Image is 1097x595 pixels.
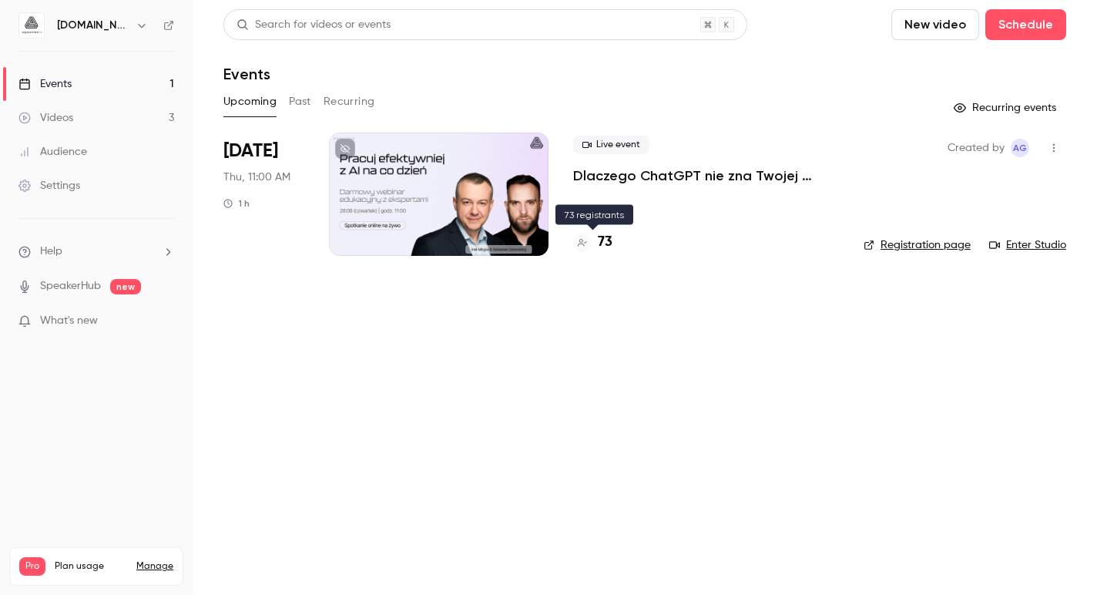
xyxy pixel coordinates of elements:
[573,166,839,185] a: Dlaczego ChatGPT nie zna Twojej firmy? Praktyczny przewodnik przygotowania wiedzy firmowej jako k...
[223,139,278,163] span: [DATE]
[989,237,1066,253] a: Enter Studio
[223,170,290,185] span: Thu, 11:00 AM
[223,65,270,83] h1: Events
[223,197,250,210] div: 1 h
[110,279,141,294] span: new
[947,96,1066,120] button: Recurring events
[18,144,87,160] div: Audience
[1013,139,1027,157] span: AG
[136,560,173,573] a: Manage
[40,278,101,294] a: SpeakerHub
[237,17,391,33] div: Search for videos or events
[891,9,979,40] button: New video
[985,9,1066,40] button: Schedule
[223,89,277,114] button: Upcoming
[324,89,375,114] button: Recurring
[573,136,649,154] span: Live event
[573,232,612,253] a: 73
[948,139,1005,157] span: Created by
[1011,139,1029,157] span: Aleksandra Grabarska
[864,237,971,253] a: Registration page
[598,232,612,253] h4: 73
[18,76,72,92] div: Events
[223,133,304,256] div: Aug 28 Thu, 11:00 AM (Europe/Berlin)
[19,557,45,576] span: Pro
[18,178,80,193] div: Settings
[40,313,98,329] span: What's new
[289,89,311,114] button: Past
[18,110,73,126] div: Videos
[57,18,129,33] h6: [DOMAIN_NAME]
[40,244,62,260] span: Help
[18,244,174,260] li: help-dropdown-opener
[19,13,44,38] img: aigmented.io
[55,560,127,573] span: Plan usage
